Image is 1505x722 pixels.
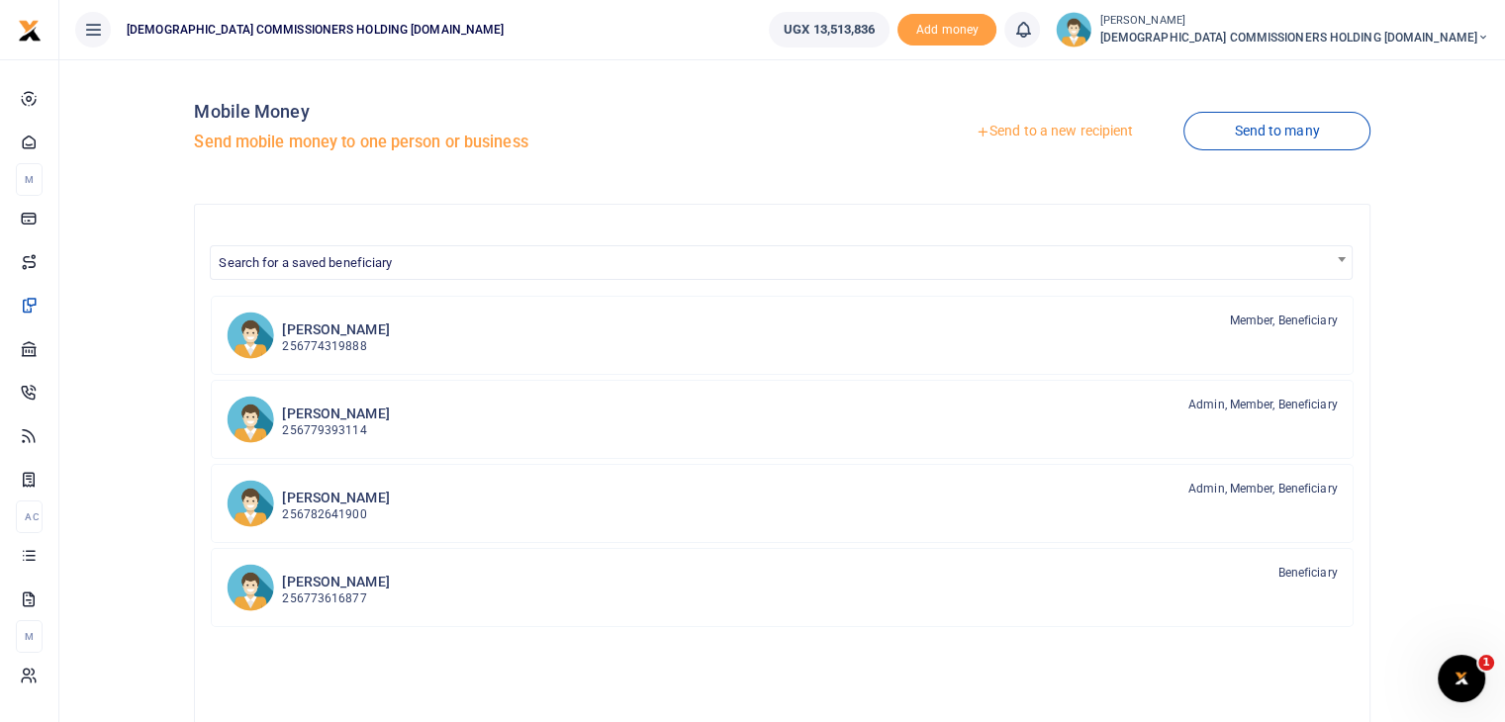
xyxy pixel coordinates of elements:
[1056,12,1489,47] a: profile-user [PERSON_NAME] [DEMOGRAPHIC_DATA] COMMISSIONERS HOLDING [DOMAIN_NAME]
[1478,655,1494,671] span: 1
[1099,29,1489,46] span: [DEMOGRAPHIC_DATA] COMMISSIONERS HOLDING [DOMAIN_NAME]
[897,21,996,36] a: Add money
[16,163,43,196] li: M
[282,421,389,440] p: 256779393114
[1188,396,1338,413] span: Admin, Member, Beneficiary
[1099,13,1489,30] small: [PERSON_NAME]
[211,246,1351,277] span: Search for a saved beneficiary
[1188,480,1338,497] span: Admin, Member, Beneficiary
[282,505,389,524] p: 256782641900
[219,255,392,270] span: Search for a saved beneficiary
[210,245,1352,280] span: Search for a saved beneficiary
[1230,312,1338,329] span: Member, Beneficiary
[925,114,1183,149] a: Send to a new recipient
[1438,655,1485,702] iframe: Intercom live chat
[18,22,42,37] a: logo-small logo-large logo-large
[282,490,389,506] h6: [PERSON_NAME]
[282,321,389,338] h6: [PERSON_NAME]
[769,12,890,47] a: UGX 13,513,836
[227,396,274,443] img: WWr
[897,14,996,46] li: Toup your wallet
[227,312,274,359] img: PK
[227,480,274,527] img: BN
[211,464,1353,543] a: BN [PERSON_NAME] 256782641900 Admin, Member, Beneficiary
[16,620,43,653] li: M
[1183,112,1369,150] a: Send to many
[1056,12,1091,47] img: profile-user
[784,20,875,40] span: UGX 13,513,836
[194,101,774,123] h4: Mobile Money
[227,564,274,611] img: ES
[211,548,1353,627] a: ES [PERSON_NAME] 256773616877 Beneficiary
[282,337,389,356] p: 256774319888
[211,380,1353,459] a: WWr [PERSON_NAME] 256779393114 Admin, Member, Beneficiary
[897,14,996,46] span: Add money
[119,21,512,39] span: [DEMOGRAPHIC_DATA] COMMISSIONERS HOLDING [DOMAIN_NAME]
[16,500,43,533] li: Ac
[282,574,389,590] h6: [PERSON_NAME]
[282,589,389,608] p: 256773616877
[761,12,897,47] li: Wallet ballance
[18,19,42,43] img: logo-small
[282,406,389,422] h6: [PERSON_NAME]
[1277,564,1337,582] span: Beneficiary
[211,296,1353,375] a: PK [PERSON_NAME] 256774319888 Member, Beneficiary
[194,133,774,152] h5: Send mobile money to one person or business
